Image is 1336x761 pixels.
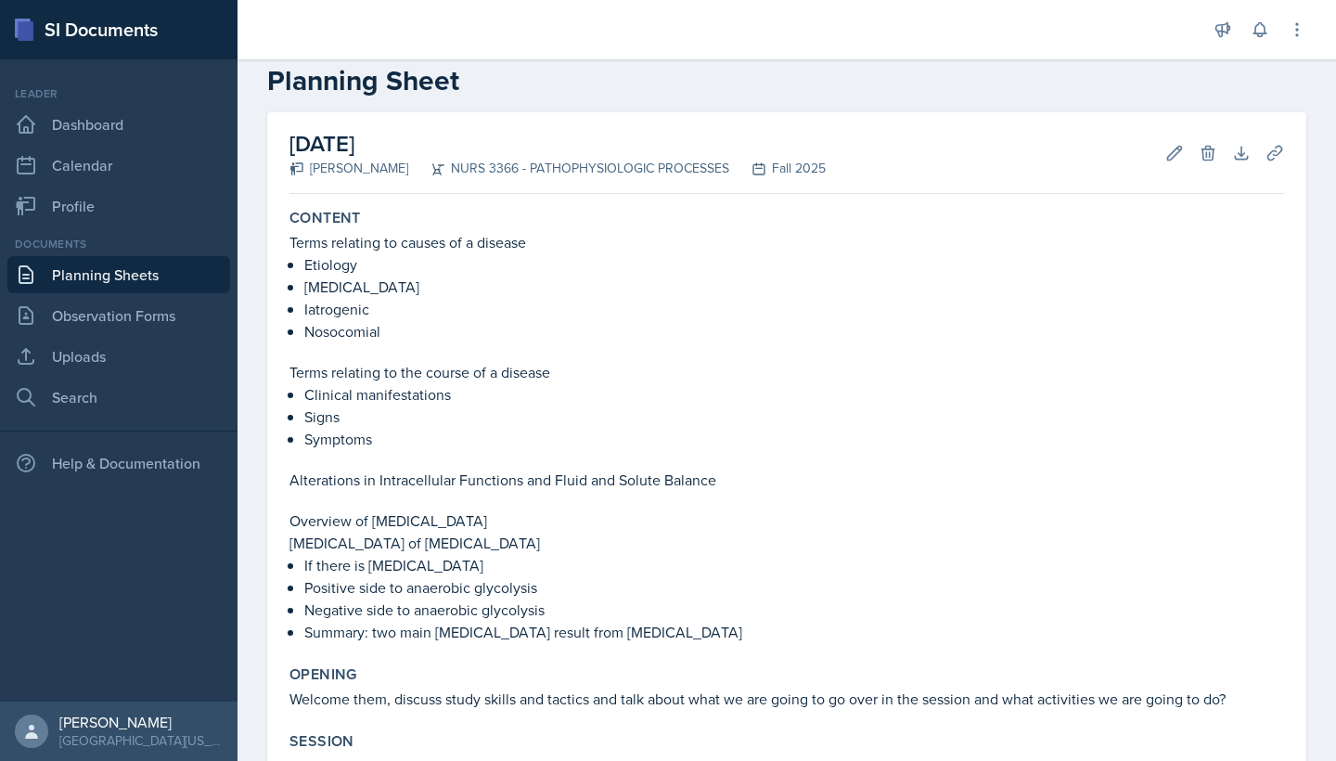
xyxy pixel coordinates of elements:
h2: Planning Sheet [267,64,1306,97]
p: Negative side to anaerobic glycolysis [304,599,1284,621]
p: Overview of [MEDICAL_DATA] [289,509,1284,532]
p: [MEDICAL_DATA] [304,276,1284,298]
label: Content [289,209,361,227]
p: Iatrogenic [304,298,1284,320]
p: Alterations in Intracellular Functions and Fluid and Solute Balance [289,469,1284,491]
a: Search [7,379,230,416]
a: Planning Sheets [7,256,230,293]
p: Nosocomial [304,320,1284,342]
a: Observation Forms [7,297,230,334]
div: [PERSON_NAME] [289,159,408,178]
label: Session [289,732,354,751]
p: Etiology [304,253,1284,276]
div: Fall 2025 [729,159,826,178]
p: Terms relating to causes of a disease [289,231,1284,253]
p: Positive side to anaerobic glycolysis [304,576,1284,599]
p: Terms relating to the course of a disease [289,361,1284,383]
label: Opening [289,665,357,684]
div: [GEOGRAPHIC_DATA][US_STATE] [59,731,223,750]
div: NURS 3366 - PATHOPHYSIOLOGIC PROCESSES [408,159,729,178]
div: Leader [7,85,230,102]
div: Help & Documentation [7,445,230,482]
a: Dashboard [7,106,230,143]
a: Profile [7,187,230,225]
p: Clinical manifestations [304,383,1284,406]
p: Symptoms [304,428,1284,450]
a: Uploads [7,338,230,375]
a: Calendar [7,147,230,184]
p: Welcome them, discuss study skills and tactics and talk about what we are going to go over in the... [289,688,1284,710]
div: Documents [7,236,230,252]
p: Summary: two main [MEDICAL_DATA] result from [MEDICAL_DATA] [304,621,1284,643]
p: Signs [304,406,1284,428]
p: [MEDICAL_DATA] of [MEDICAL_DATA] [289,532,1284,554]
div: [PERSON_NAME] [59,713,223,731]
p: If there is [MEDICAL_DATA] [304,554,1284,576]
h2: [DATE] [289,127,826,161]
